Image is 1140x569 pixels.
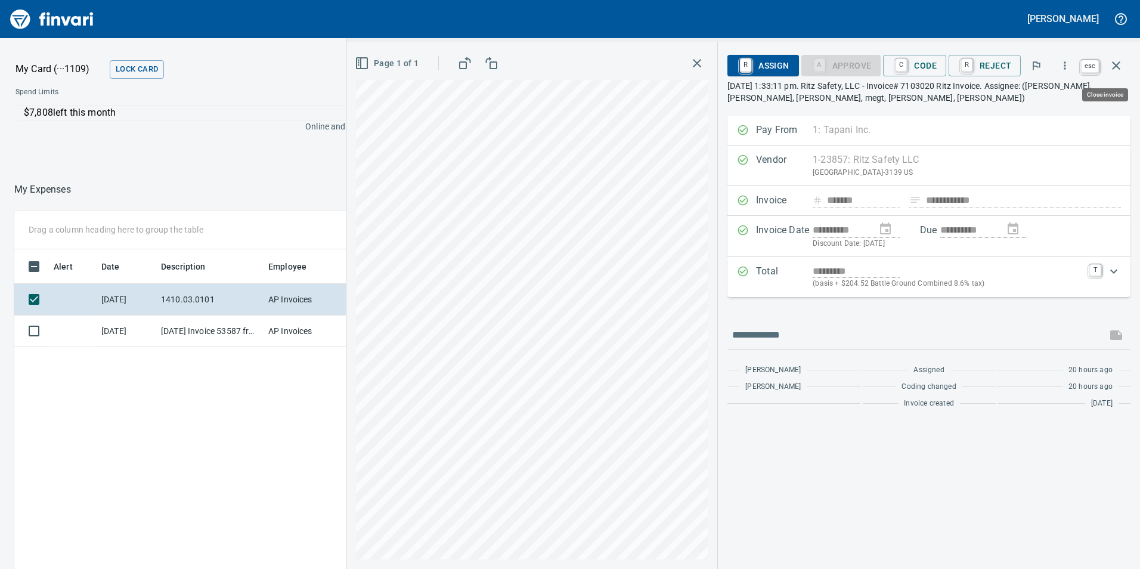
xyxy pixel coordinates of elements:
[116,63,158,76] span: Lock Card
[16,62,105,76] p: My Card (···1109)
[727,80,1130,104] p: [DATE] 1:33:11 pm. Ritz Safety, LLC - Invoice# 7103020 Ritz Invoice. Assignee: ([PERSON_NAME], [P...
[268,259,306,274] span: Employee
[740,58,751,72] a: R
[1091,398,1113,410] span: [DATE]
[357,56,419,71] span: Page 1 of 1
[1024,10,1102,28] button: [PERSON_NAME]
[883,55,946,76] button: CCode
[6,120,405,132] p: Online and foreign allowed
[54,259,88,274] span: Alert
[110,60,164,79] button: Lock Card
[101,259,120,274] span: Date
[961,58,972,72] a: R
[14,183,71,197] nav: breadcrumb
[97,284,156,316] td: [DATE]
[1068,364,1113,376] span: 20 hours ago
[156,284,264,316] td: 1410.03.0101
[29,224,203,236] p: Drag a column heading here to group the table
[1027,13,1099,25] h5: [PERSON_NAME]
[156,316,264,347] td: [DATE] Invoice 53587 from Van-port Rigging Inc (1-11072)
[54,259,73,274] span: Alert
[14,183,71,197] p: My Expenses
[24,106,398,120] p: $7,808 left this month
[913,364,944,376] span: Assigned
[737,55,789,76] span: Assign
[1102,321,1130,350] span: This records your message into the invoice and notifies anyone mentioned
[1081,60,1099,73] a: esc
[904,398,954,410] span: Invoice created
[745,364,801,376] span: [PERSON_NAME]
[161,259,206,274] span: Description
[1052,52,1078,79] button: More
[727,55,798,76] button: RAssign
[264,316,353,347] td: AP Invoices
[101,259,135,274] span: Date
[161,259,221,274] span: Description
[745,381,801,393] span: [PERSON_NAME]
[97,316,156,347] td: [DATE]
[949,55,1021,76] button: RReject
[264,284,353,316] td: AP Invoices
[801,60,881,70] div: Coding Required
[16,86,231,98] span: Spend Limits
[813,278,1082,290] p: (basis + $204.52 Battle Ground Combined 8.6% tax)
[756,264,813,290] p: Total
[958,55,1011,76] span: Reject
[268,259,322,274] span: Employee
[1023,52,1049,79] button: Flag
[893,55,937,76] span: Code
[902,381,956,393] span: Coding changed
[1068,381,1113,393] span: 20 hours ago
[7,5,97,33] img: Finvari
[352,52,423,75] button: Page 1 of 1
[1089,264,1101,276] a: T
[727,257,1130,297] div: Expand
[896,58,907,72] a: C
